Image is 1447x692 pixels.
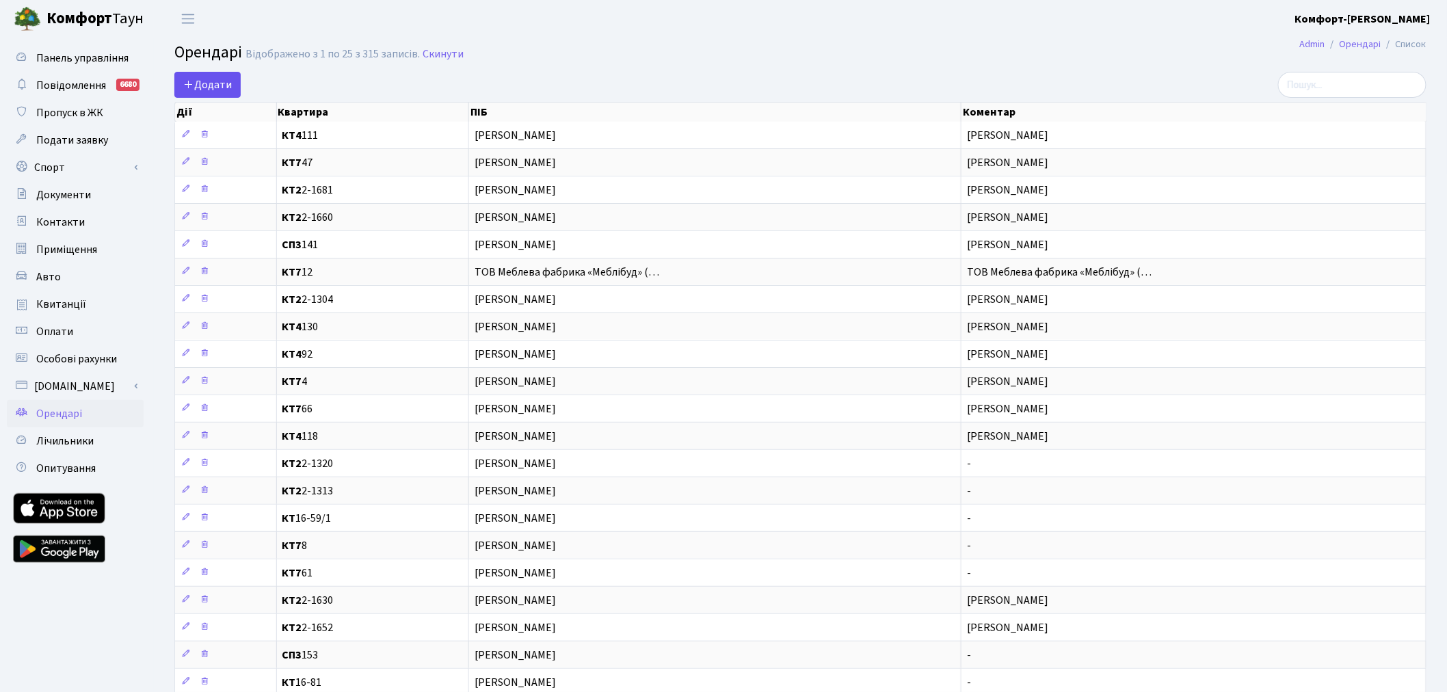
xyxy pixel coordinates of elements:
[14,5,41,33] img: logo.png
[36,78,106,93] span: Повідомлення
[1300,37,1325,51] a: Admin
[282,540,463,551] span: 8
[282,483,302,498] b: КТ2
[1295,12,1431,27] b: Комфорт-[PERSON_NAME]
[475,376,955,387] span: [PERSON_NAME]
[282,321,463,332] span: 130
[475,239,955,250] span: [PERSON_NAME]
[282,650,463,661] span: 153
[475,677,955,688] span: [PERSON_NAME]
[282,265,302,280] b: КТ7
[7,154,144,181] a: Спорт
[7,291,144,318] a: Квитанції
[7,44,144,72] a: Панель управління
[423,48,464,61] a: Скинути
[36,187,91,202] span: Документи
[36,351,117,367] span: Особові рахунки
[967,265,1152,280] span: ТОВ Меблева фабрика «Меблібуд» (…
[475,157,955,168] span: [PERSON_NAME]
[1295,11,1431,27] a: Комфорт-[PERSON_NAME]
[282,267,463,278] span: 12
[475,294,955,305] span: [PERSON_NAME]
[282,456,302,471] b: КТ2
[7,318,144,345] a: Оплати
[967,210,1048,225] span: [PERSON_NAME]
[967,319,1048,334] span: [PERSON_NAME]
[475,212,955,223] span: [PERSON_NAME]
[967,648,971,663] span: -
[282,319,302,334] b: КТ4
[475,513,955,524] span: [PERSON_NAME]
[282,183,302,198] b: КТ2
[282,431,463,442] span: 118
[174,40,242,64] span: Орендарі
[475,267,955,278] span: ТОВ Меблева фабрика «Меблібуд» (…
[245,48,420,61] div: Відображено з 1 по 25 з 315 записів.
[282,212,463,223] span: 2-1660
[36,242,97,257] span: Приміщення
[475,568,955,578] span: [PERSON_NAME]
[282,185,463,196] span: 2-1681
[7,236,144,263] a: Приміщення
[171,8,205,30] button: Переключити навігацію
[282,130,463,141] span: 111
[7,427,144,455] a: Лічильники
[282,677,463,688] span: 16-81
[47,8,144,31] span: Таун
[967,374,1048,389] span: [PERSON_NAME]
[282,675,296,690] b: КТ
[7,345,144,373] a: Особові рахунки
[36,215,85,230] span: Контакти
[475,458,955,469] span: [PERSON_NAME]
[282,513,463,524] span: 16-59/1
[967,347,1048,362] span: [PERSON_NAME]
[282,155,302,170] b: КТ7
[7,455,144,482] a: Опитування
[36,269,61,284] span: Авто
[282,511,296,526] b: КТ
[475,431,955,442] span: [PERSON_NAME]
[282,347,302,362] b: КТ4
[7,263,144,291] a: Авто
[282,239,463,250] span: 141
[475,130,955,141] span: [PERSON_NAME]
[7,373,144,400] a: [DOMAIN_NAME]
[36,434,94,449] span: Лічильники
[47,8,112,29] b: Комфорт
[282,568,463,578] span: 61
[967,401,1048,416] span: [PERSON_NAME]
[277,103,469,122] th: Квартира
[967,538,971,553] span: -
[475,540,955,551] span: [PERSON_NAME]
[282,349,463,360] span: 92
[36,297,86,312] span: Квитанції
[282,648,302,663] b: СП3
[967,155,1048,170] span: [PERSON_NAME]
[967,456,971,471] span: -
[282,595,463,606] span: 2-1630
[282,294,463,305] span: 2-1304
[175,103,277,122] th: Дії
[36,461,96,476] span: Опитування
[967,128,1048,143] span: [PERSON_NAME]
[7,209,144,236] a: Контакти
[36,105,103,120] span: Пропуск в ЖК
[475,321,955,332] span: [PERSON_NAME]
[282,237,302,252] b: СП3
[967,620,1048,635] span: [PERSON_NAME]
[961,103,1426,122] th: Коментар
[967,593,1048,608] span: [PERSON_NAME]
[1279,30,1447,59] nav: breadcrumb
[967,292,1048,307] span: [PERSON_NAME]
[967,483,971,498] span: -
[469,103,962,122] th: ПІБ
[282,538,302,553] b: КТ7
[1381,37,1426,52] li: Список
[967,511,971,526] span: -
[475,622,955,633] span: [PERSON_NAME]
[967,565,971,581] span: -
[282,485,463,496] span: 2-1313
[282,403,463,414] span: 66
[7,127,144,154] a: Подати заявку
[282,157,463,168] span: 47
